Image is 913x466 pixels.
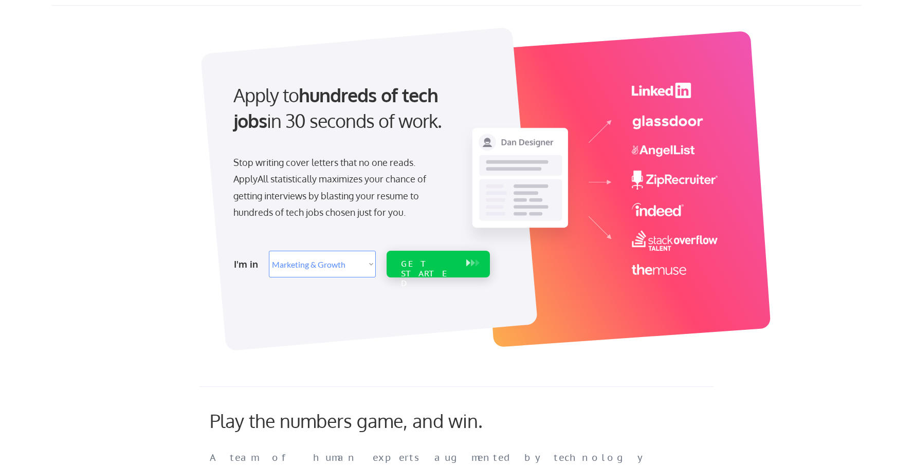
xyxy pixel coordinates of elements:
div: I'm in [234,256,263,272]
div: Apply to in 30 seconds of work. [233,82,486,134]
strong: hundreds of tech jobs [233,83,443,132]
div: Stop writing cover letters that no one reads. ApplyAll statistically maximizes your chance of get... [233,154,445,221]
div: GET STARTED [401,259,456,289]
div: Play the numbers game, and win. [210,409,528,432]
